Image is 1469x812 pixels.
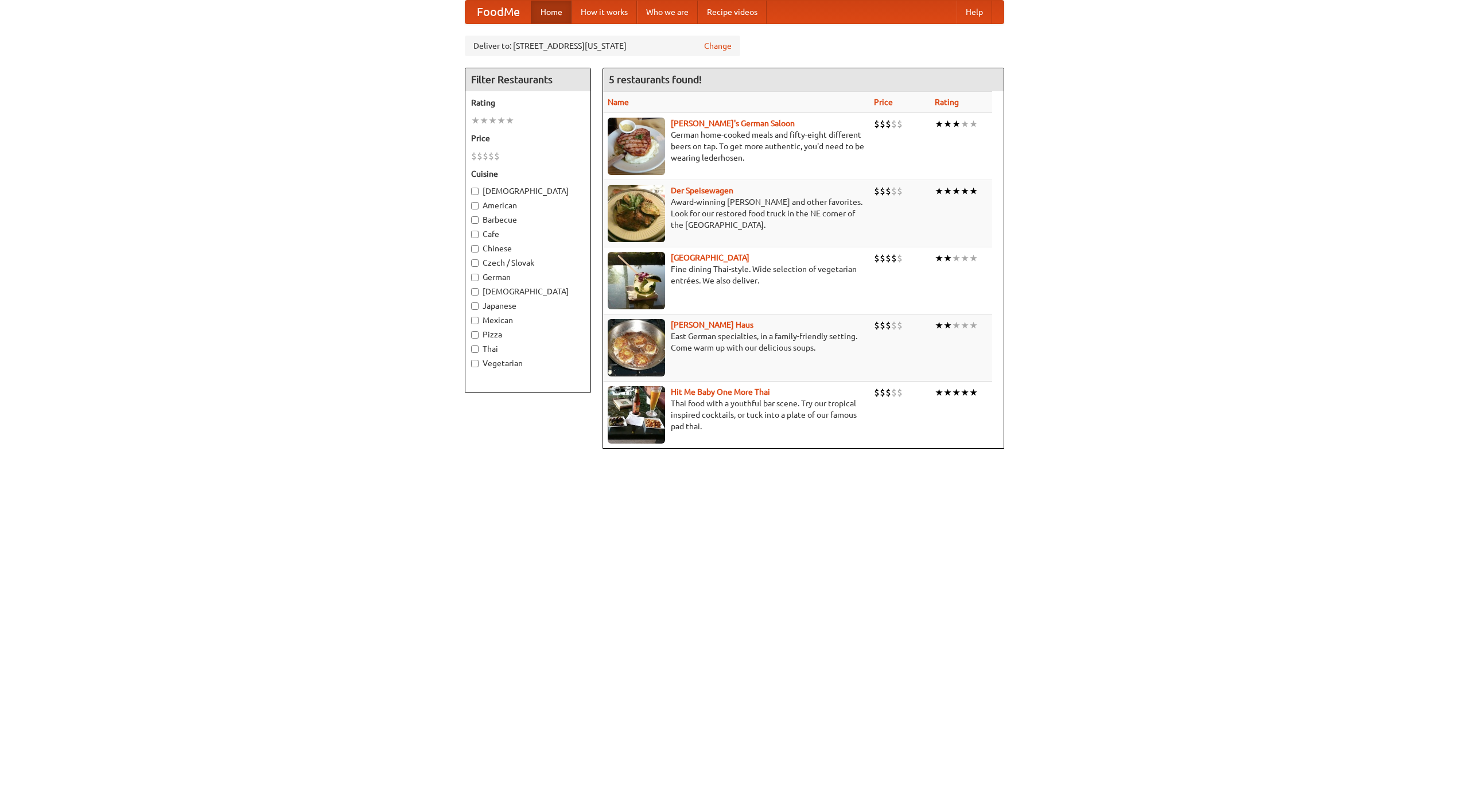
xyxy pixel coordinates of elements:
li: ★ [943,185,952,197]
a: Who we are [637,1,698,24]
li: $ [488,150,494,162]
label: Vegetarian [471,358,585,369]
img: satay.jpg [608,252,665,309]
label: Pizza [471,329,585,340]
a: Der Speisewagen [671,186,733,195]
a: Name [608,98,629,107]
li: $ [874,118,880,130]
li: $ [897,185,903,197]
li: ★ [969,185,978,197]
li: ★ [935,252,943,265]
a: [PERSON_NAME]'s German Saloon [671,119,795,128]
li: ★ [471,114,480,127]
label: German [471,271,585,283]
li: $ [891,185,897,197]
li: $ [471,150,477,162]
label: Barbecue [471,214,585,226]
label: Cafe [471,228,585,240]
li: $ [880,252,885,265]
input: [DEMOGRAPHIC_DATA] [471,288,479,296]
input: Mexican [471,317,479,324]
li: $ [885,319,891,332]
input: German [471,274,479,281]
a: Recipe videos [698,1,767,24]
p: German home-cooked meals and fifty-eight different beers on tap. To get more authentic, you'd nee... [608,129,865,164]
h4: Filter Restaurants [465,68,590,91]
li: ★ [969,319,978,332]
li: ★ [935,319,943,332]
li: $ [874,386,880,399]
li: $ [880,118,885,130]
li: $ [891,386,897,399]
a: [GEOGRAPHIC_DATA] [671,253,749,262]
p: East German specialties, in a family-friendly setting. Come warm up with our delicious soups. [608,331,865,353]
li: $ [885,386,891,399]
li: ★ [935,118,943,130]
li: $ [880,185,885,197]
li: $ [494,150,500,162]
input: Thai [471,345,479,353]
h5: Price [471,133,585,144]
input: Japanese [471,302,479,310]
li: ★ [952,252,961,265]
li: ★ [961,185,969,197]
input: Chinese [471,245,479,252]
li: $ [891,252,897,265]
input: Czech / Slovak [471,259,479,267]
p: Thai food with a youthful bar scene. Try our tropical inspired cocktails, or tuck into a plate of... [608,398,865,432]
li: ★ [969,386,978,399]
li: ★ [952,185,961,197]
li: $ [897,118,903,130]
li: $ [880,319,885,332]
li: $ [874,319,880,332]
label: American [471,200,585,211]
li: ★ [961,319,969,332]
li: ★ [943,252,952,265]
li: ★ [969,252,978,265]
a: Hit Me Baby One More Thai [671,387,770,397]
label: Japanese [471,300,585,312]
li: $ [874,252,880,265]
a: Change [704,40,732,52]
li: $ [891,118,897,130]
li: $ [477,150,483,162]
img: speisewagen.jpg [608,185,665,242]
label: [DEMOGRAPHIC_DATA] [471,185,585,197]
li: $ [880,386,885,399]
ng-pluralize: 5 restaurants found! [609,74,702,85]
li: ★ [480,114,488,127]
li: ★ [943,118,952,130]
li: $ [897,252,903,265]
li: ★ [943,386,952,399]
input: American [471,202,479,209]
li: $ [897,319,903,332]
li: ★ [952,118,961,130]
li: $ [885,118,891,130]
label: Thai [471,343,585,355]
label: Chinese [471,243,585,254]
input: Pizza [471,331,479,339]
li: $ [885,252,891,265]
li: ★ [935,386,943,399]
a: Price [874,98,893,107]
a: How it works [572,1,637,24]
li: ★ [961,386,969,399]
label: Czech / Slovak [471,257,585,269]
label: Mexican [471,314,585,326]
a: Home [531,1,572,24]
input: [DEMOGRAPHIC_DATA] [471,188,479,195]
a: FoodMe [465,1,531,24]
li: ★ [969,118,978,130]
a: Rating [935,98,959,107]
a: [PERSON_NAME] Haus [671,320,753,329]
li: $ [885,185,891,197]
label: [DEMOGRAPHIC_DATA] [471,286,585,297]
li: $ [897,386,903,399]
li: ★ [488,114,497,127]
input: Barbecue [471,216,479,224]
li: ★ [935,185,943,197]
